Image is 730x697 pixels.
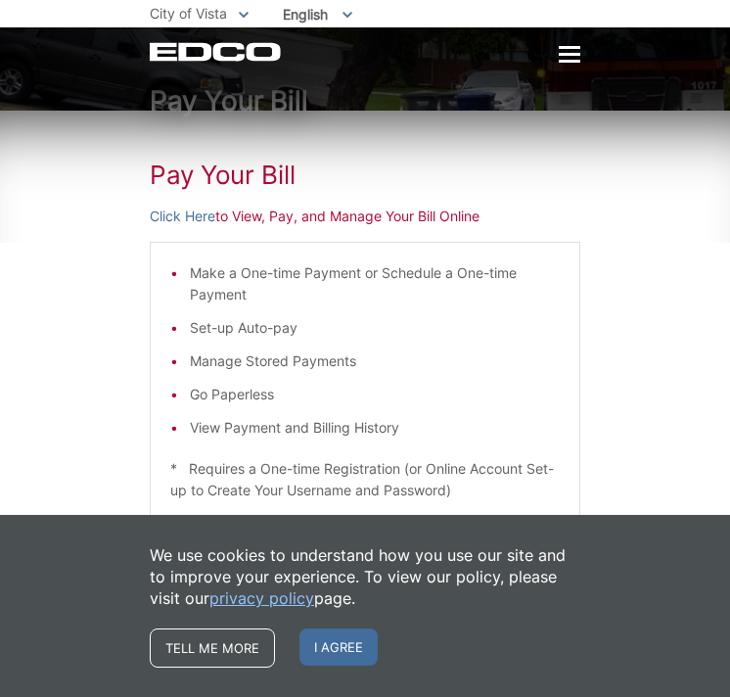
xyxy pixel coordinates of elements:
li: Manage Stored Payments [190,350,560,372]
li: Make a One-time Payment or Schedule a One-time Payment [190,262,560,305]
span: City of Vista [150,5,227,22]
li: Go Paperless [190,384,560,405]
h1: Pay Your Bill [150,160,580,191]
a: EDCD logo. Return to the homepage. [150,42,281,62]
h1: Pay Your Bill [150,86,580,116]
p: * Requires a One-time Registration (or Online Account Set-up to Create Your Username and Password) [170,458,560,501]
p: We use cookies to understand how you use our site and to improve your experience. To view our pol... [150,544,580,609]
p: to View, Pay, and Manage Your Bill Online [150,206,580,227]
li: View Payment and Billing History [190,417,560,439]
a: privacy policy [209,587,314,609]
li: Set-up Auto-pay [190,317,560,339]
span: I agree [299,628,378,666]
a: Tell me more [150,628,275,668]
a: Click Here [150,206,215,227]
